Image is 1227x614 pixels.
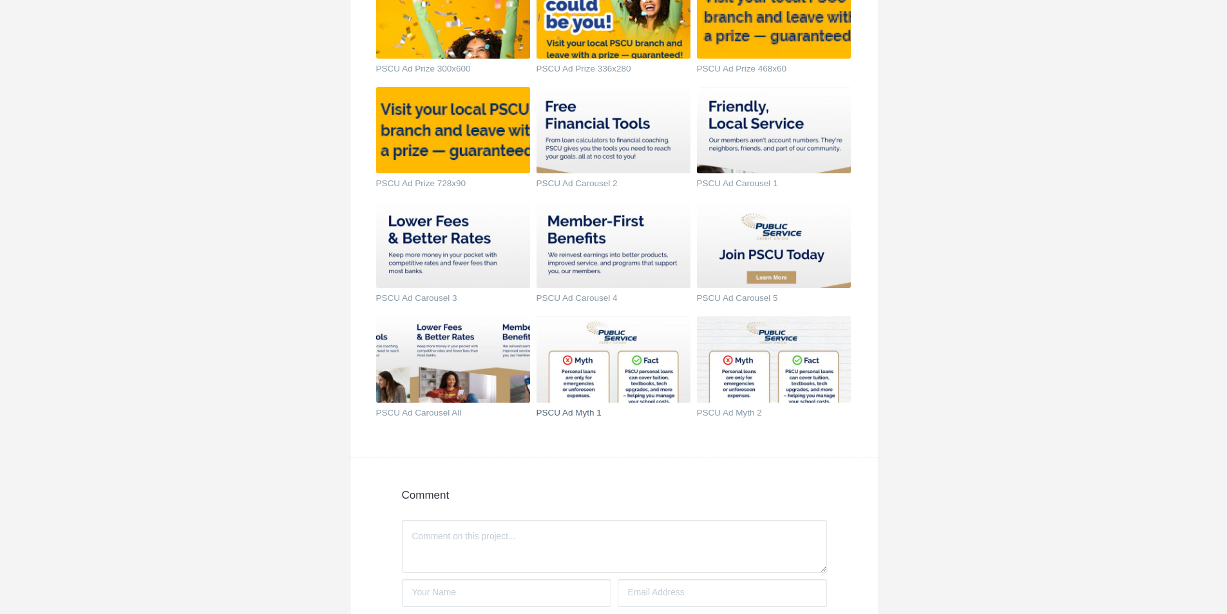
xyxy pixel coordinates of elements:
a: PSCU Ad Carousel 3 [376,294,515,307]
img: napkinmarketing_vjz0uj_thumb.jpg [537,202,690,288]
a: PSCU Ad Prize 336x280 [537,64,675,77]
img: napkinmarketing_c8kx39_thumb.jpg [376,87,530,173]
a: PSCU Ad Prize 728x90 [376,179,515,192]
a: PSCU Ad Carousel 2 [537,179,675,192]
a: PSCU Ad Carousel 1 [697,179,835,192]
a: PSCU Ad Carousel All [376,408,515,421]
img: napkinmarketing_xxr1m9_thumb.jpg [376,202,530,288]
img: napkinmarketing_f2pg1x_thumb.jpg [697,87,851,173]
input: Email Address [618,579,827,607]
img: napkinmarketing_xotm3q_thumb.jpg [697,202,851,288]
img: napkinmarketing_tz6elv_thumb.jpg [537,316,690,403]
a: PSCU Ad Prize 468x60 [697,64,835,77]
img: napkinmarketing_ivefol_thumb.jpg [697,316,851,403]
img: napkinmarketing_av0ijl_thumb.jpg [537,87,690,173]
a: PSCU Ad Myth 1 [537,408,675,421]
h4: Comment [402,490,827,501]
a: PSCU Ad Prize 300x600 [376,64,515,77]
a: PSCU Ad Carousel 5 [697,294,835,307]
a: PSCU Ad Myth 2 [697,408,835,421]
a: PSCU Ad Carousel 4 [537,294,675,307]
img: napkinmarketing_xj9paf_thumb.jpg [376,316,530,403]
input: Your Name [402,579,611,607]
